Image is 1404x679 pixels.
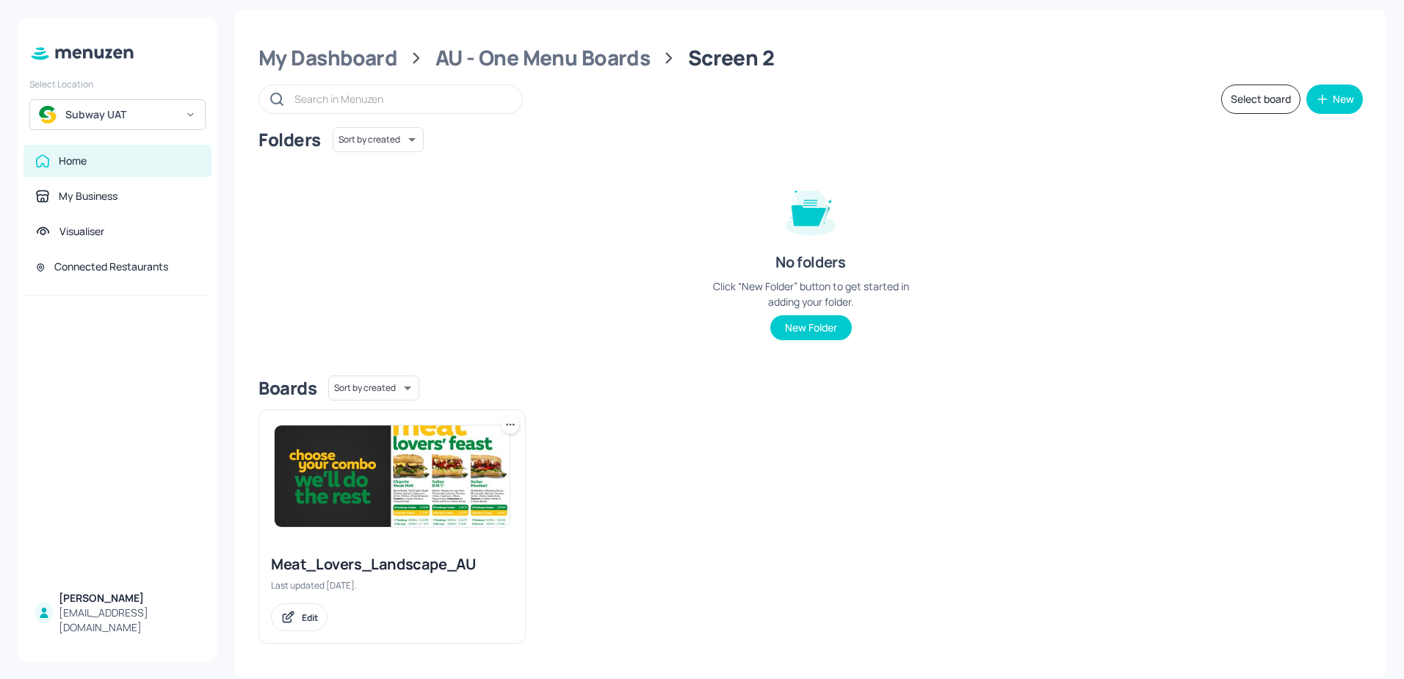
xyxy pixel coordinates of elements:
div: Last updated [DATE]. [271,579,513,592]
div: Sort by created [333,125,424,154]
button: New Folder [770,315,852,340]
div: Edit [302,611,318,624]
div: Boards [258,376,316,400]
img: 2025-09-23-1758603362933kb1y4w43gie.jpeg [275,425,510,527]
div: [EMAIL_ADDRESS][DOMAIN_NAME] [59,606,200,635]
div: AU - One Menu Boards [435,45,651,71]
input: Search in Menuzen [294,88,507,109]
button: Select board [1221,85,1300,114]
div: Subway UAT [65,107,176,122]
div: [PERSON_NAME] [59,591,200,606]
div: Folders [258,128,321,151]
button: New [1306,85,1363,114]
div: My Business [59,189,117,204]
div: Select Location [29,78,206,90]
img: avatar [39,106,57,123]
div: No folders [775,252,845,273]
div: My Dashboard [258,45,397,71]
img: folder-empty [774,173,847,246]
div: Visualiser [59,224,104,239]
div: Home [59,154,87,168]
div: Connected Restaurants [54,259,168,274]
div: Click “New Folder” button to get started in adding your folder. [701,279,921,309]
div: Screen 2 [688,45,775,71]
div: New [1333,94,1354,104]
div: Meat_Lovers_Landscape_AU [271,554,513,575]
div: Sort by created [328,373,419,403]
